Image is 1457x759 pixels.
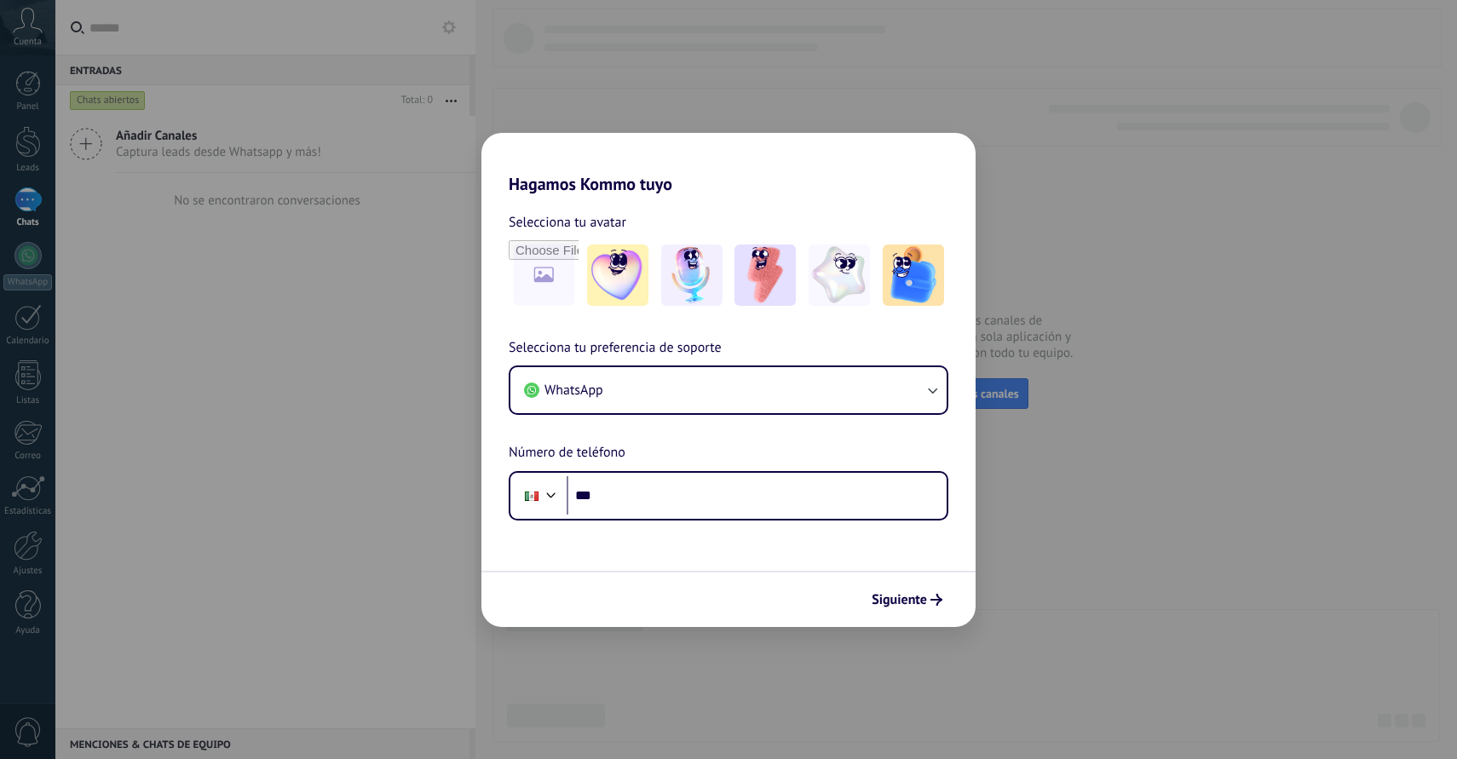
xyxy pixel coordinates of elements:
span: Selecciona tu avatar [509,211,626,233]
span: WhatsApp [544,382,603,399]
img: -4.jpeg [809,244,870,306]
span: Siguiente [872,594,927,606]
div: Mexico: + 52 [515,478,548,514]
h2: Hagamos Kommo tuyo [481,133,976,194]
img: -1.jpeg [587,244,648,306]
img: -5.jpeg [883,244,944,306]
img: -2.jpeg [661,244,723,306]
img: -3.jpeg [734,244,796,306]
span: Número de teléfono [509,442,625,464]
button: WhatsApp [510,367,947,413]
span: Selecciona tu preferencia de soporte [509,337,722,359]
button: Siguiente [864,585,950,614]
